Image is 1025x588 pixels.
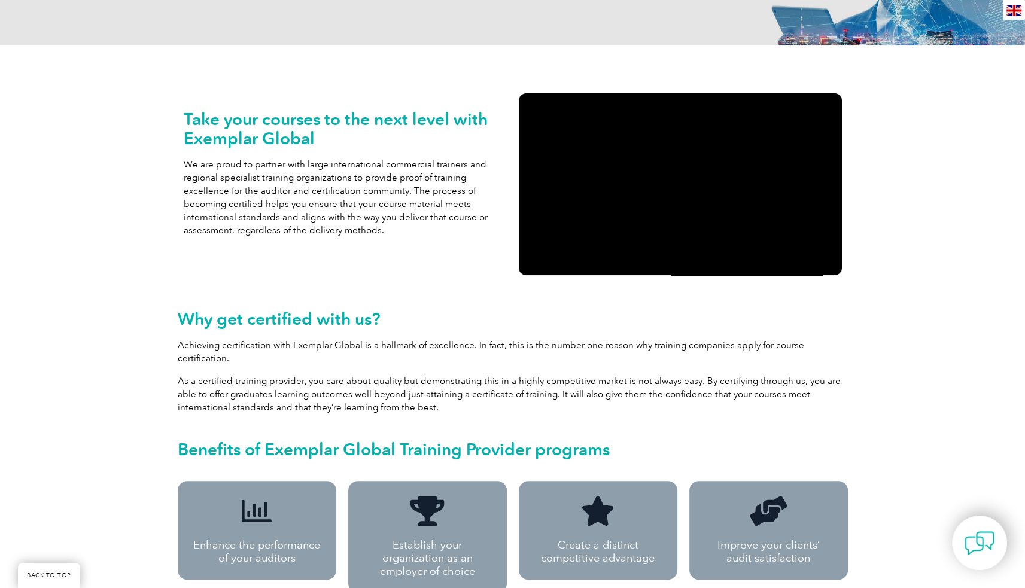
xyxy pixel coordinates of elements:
[193,538,321,565] p: Enhance the performance of your auditors
[178,339,848,365] p: Achieving certification with Exemplar Global is a hallmark of excellence. In fact, this is the nu...
[178,309,848,328] h2: Why get certified with us?
[184,158,507,237] p: We are proud to partner with large international commercial trainers and regional specialist trai...
[178,440,848,459] h2: Benefits of Exemplar Global Training Provider programs
[965,528,994,558] img: contact-chat.png
[184,109,507,148] h2: Take your courses to the next level with Exemplar Global
[534,538,662,565] p: Create a distinct competitive advantage
[18,563,80,588] a: BACK TO TOP
[1006,5,1021,16] img: en
[704,538,833,565] p: Improve your clients’ audit satisfaction
[178,374,848,414] p: As a certified training provider, you care about quality but demonstrating this in a highly compe...
[361,538,494,578] p: Establish your organization as an employer of choice
[519,93,842,275] iframe: Exemplar Global's TPECS and RTP Programs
